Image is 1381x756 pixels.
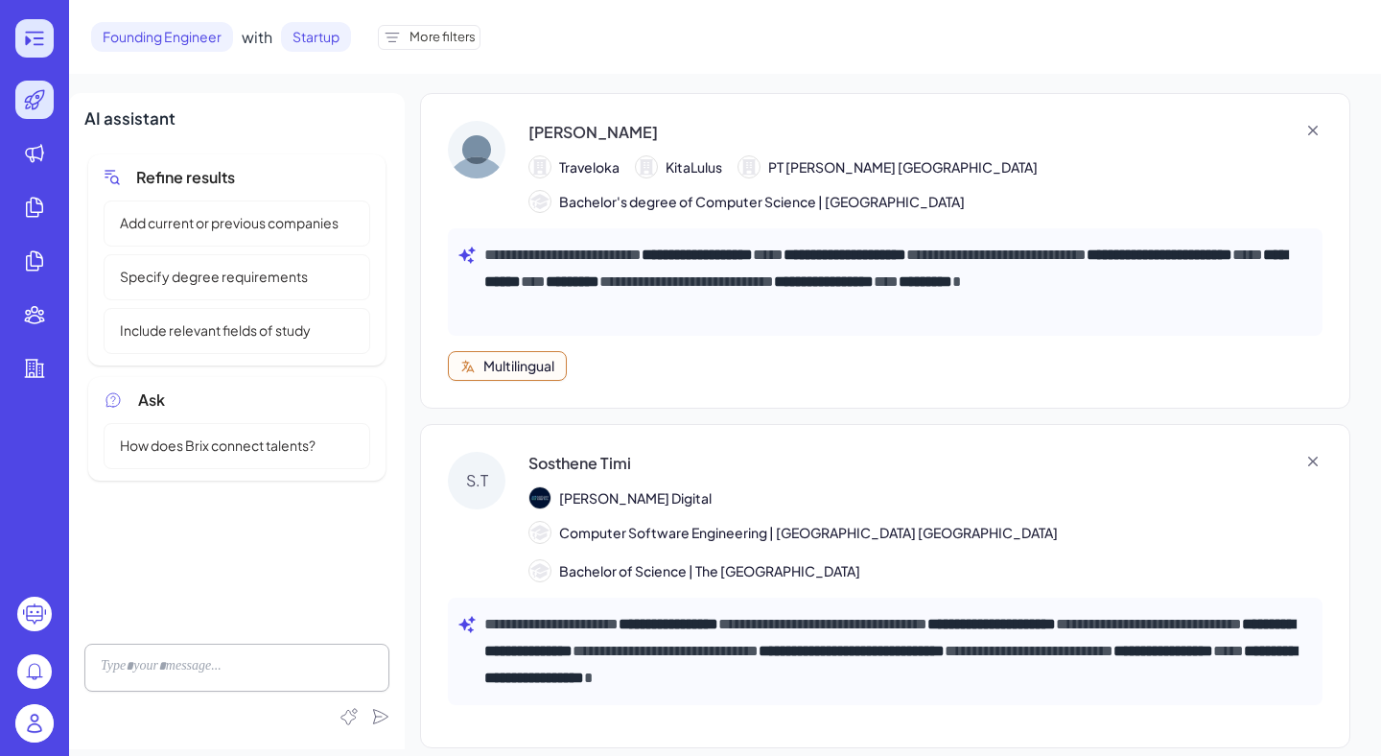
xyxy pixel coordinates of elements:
[138,389,165,412] span: Ask
[448,452,505,509] div: S.T
[528,452,631,475] div: Sosthene Timi
[136,166,235,189] span: Refine results
[410,28,476,47] span: More filters
[559,488,712,508] span: [PERSON_NAME] Digital
[448,121,505,178] img: Yansky Yansky
[559,192,965,212] span: Bachelor's degree of Computer Science | [GEOGRAPHIC_DATA]
[528,121,658,144] div: [PERSON_NAME]
[108,267,319,287] span: Specify degree requirements
[483,356,554,376] div: Multilingual
[108,213,350,233] span: Add current or previous companies
[559,157,620,177] span: Traveloka
[559,561,860,581] span: Bachelor of Science | The [GEOGRAPHIC_DATA]
[768,157,1038,177] span: PT [PERSON_NAME] [GEOGRAPHIC_DATA]
[559,523,1058,543] span: Computer Software Engineering | [GEOGRAPHIC_DATA] [GEOGRAPHIC_DATA]
[91,22,233,52] span: Founding Engineer
[281,22,351,52] span: Startup
[666,157,722,177] span: KitaLulus
[15,704,54,743] img: user_logo.png
[108,436,327,456] span: How does Brix connect talents?
[84,106,389,131] div: AI assistant
[108,320,322,341] span: Include relevant fields of study
[242,26,272,49] span: with
[529,487,550,508] img: 公司logo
